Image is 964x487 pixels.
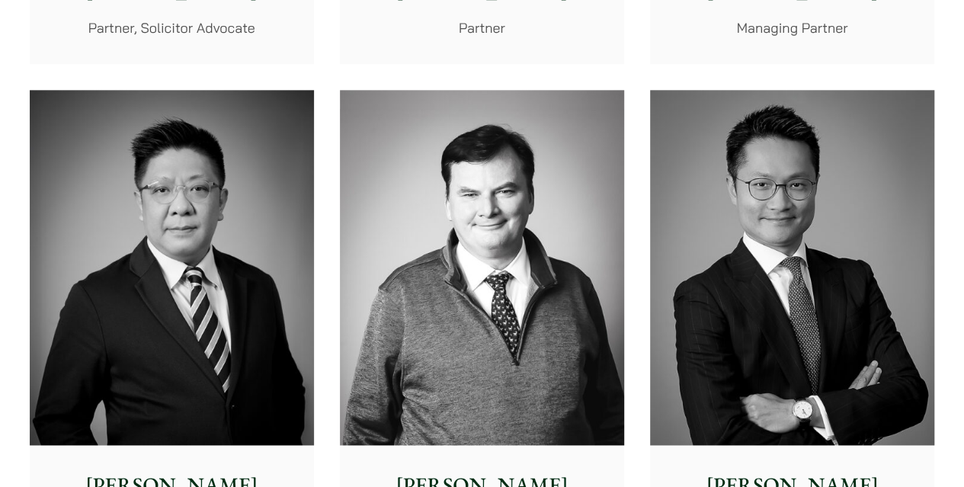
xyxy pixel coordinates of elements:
p: Managing Partner [662,18,922,38]
p: Partner [352,18,612,38]
p: Partner, Solicitor Advocate [42,18,302,38]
